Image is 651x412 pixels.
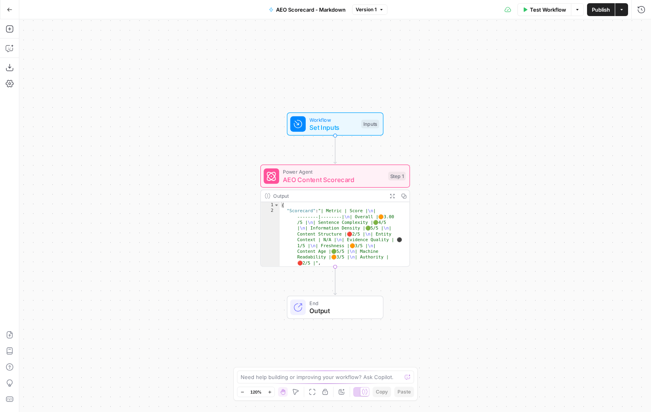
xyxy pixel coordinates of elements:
span: Test Workflow [530,6,566,14]
button: Publish [587,3,615,16]
span: Version 1 [356,6,377,13]
button: Copy [373,387,391,397]
span: Publish [592,6,610,14]
button: Test Workflow [517,3,571,16]
span: Copy [376,388,388,396]
span: Power Agent [283,168,384,176]
div: WorkflowSet InputsInputs [260,113,410,136]
span: Paste [398,388,411,396]
button: AEO Scorecard - Markdown [264,3,350,16]
span: Workflow [309,116,357,123]
span: Set Inputs [309,123,357,132]
button: Paste [394,387,414,397]
div: Output [273,192,383,200]
div: Inputs [361,120,379,129]
g: Edge from start to step_1 [334,135,336,164]
span: End [309,299,375,307]
div: 2 [261,208,280,266]
div: Power AgentAEO Content ScorecardStep 1Output{ "Scorecard":"| Metric | Score |\n| --------|-------... [260,164,410,266]
span: 120% [250,389,262,395]
div: EndOutput [260,296,410,319]
span: AEO Scorecard - Markdown [276,6,346,14]
button: Version 1 [352,4,387,15]
g: Edge from step_1 to end [334,267,336,295]
span: Output [309,306,375,316]
div: 1 [261,202,280,208]
div: Step 1 [388,172,406,180]
span: AEO Content Scorecard [283,175,384,184]
span: Toggle code folding, rows 1 through 4 [274,202,279,208]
